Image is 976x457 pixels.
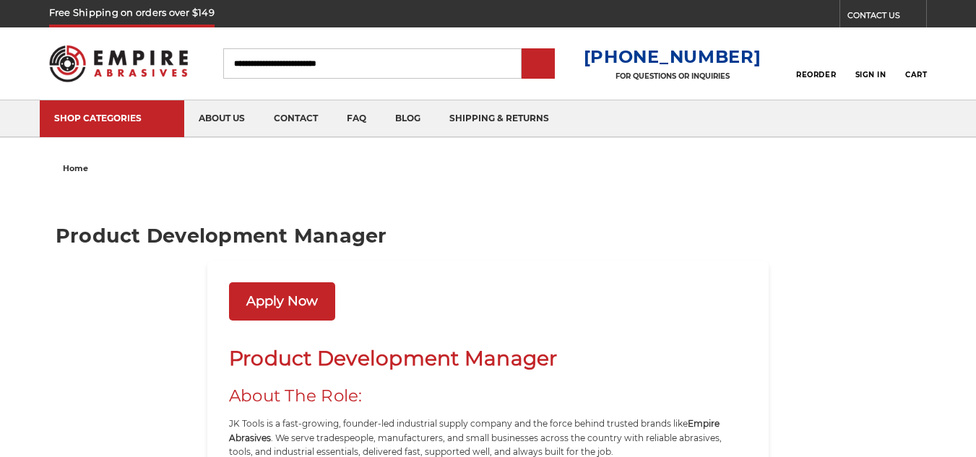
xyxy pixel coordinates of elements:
[54,113,170,123] div: SHOP CATEGORIES
[796,48,836,79] a: Reorder
[63,163,88,173] span: home
[905,70,927,79] span: Cart
[524,50,553,79] input: Submit
[847,7,926,27] a: CONTACT US
[435,100,563,137] a: shipping & returns
[229,418,720,443] b: Empire Abrasives
[855,70,886,79] span: Sign In
[584,46,761,67] a: [PHONE_NUMBER]
[905,48,927,79] a: Cart
[229,282,335,321] a: Apply Now
[584,71,761,81] p: FOR QUESTIONS OR INQUIRIES
[56,226,920,245] h1: Product Development Manager
[332,100,381,137] a: faq
[229,383,747,409] h2: About The Role:
[49,36,188,90] img: Empire Abrasives
[229,342,747,375] h1: Product Development Manager
[259,100,332,137] a: contact
[40,100,184,137] a: SHOP CATEGORIES
[796,70,836,79] span: Reorder
[381,100,435,137] a: blog
[184,100,259,137] a: about us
